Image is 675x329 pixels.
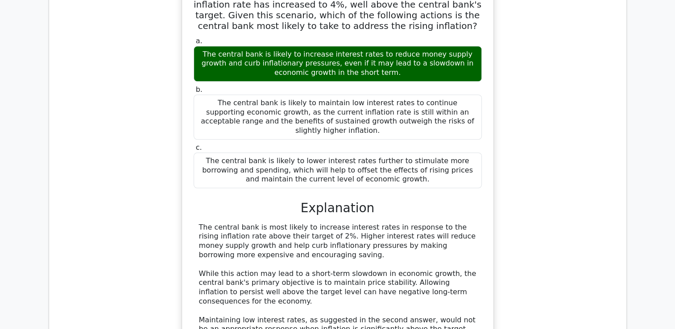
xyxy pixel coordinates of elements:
[196,85,203,94] span: b.
[194,46,482,82] div: The central bank is likely to increase interest rates to reduce money supply growth and curb infl...
[194,152,482,188] div: The central bank is likely to lower interest rates further to stimulate more borrowing and spendi...
[196,37,203,45] span: a.
[199,201,476,216] h3: Explanation
[194,95,482,140] div: The central bank is likely to maintain low interest rates to continue supporting economic growth,...
[196,143,202,152] span: c.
